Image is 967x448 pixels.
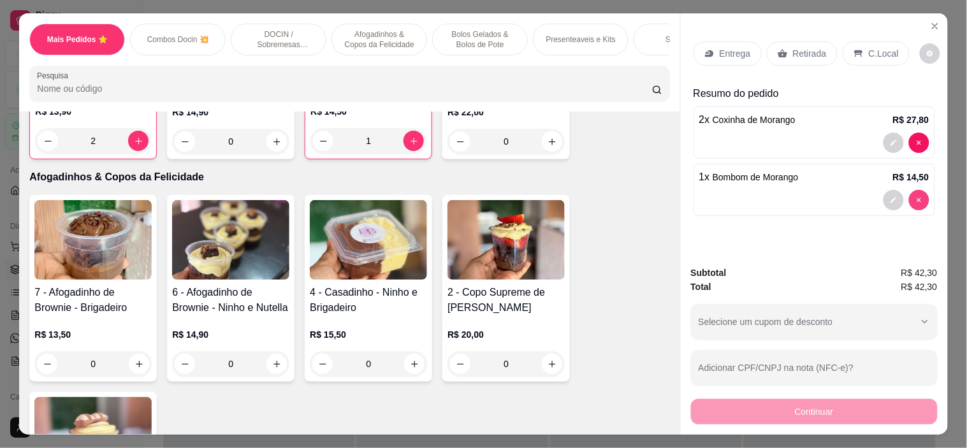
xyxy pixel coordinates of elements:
button: decrease-product-quantity [313,131,333,151]
button: decrease-product-quantity [37,354,57,374]
input: Pesquisa [37,82,652,95]
p: 2 x [699,112,796,127]
p: Mais Pedidos ⭐️ [47,34,108,45]
button: increase-product-quantity [266,131,287,152]
button: increase-product-quantity [404,131,424,151]
button: decrease-product-quantity [883,133,904,153]
h4: 7 - Afogadinho de Brownie - Brigadeiro [34,285,152,315]
button: increase-product-quantity [129,354,149,374]
button: increase-product-quantity [266,354,287,374]
button: decrease-product-quantity [38,131,58,151]
p: R$ 14,50 [893,171,929,184]
span: Bombom de Morango [713,172,799,182]
p: Resumo do pedido [694,86,935,101]
p: R$ 14,90 [172,106,289,119]
p: R$ 14,50 [310,105,426,118]
p: Salgados [665,34,697,45]
button: decrease-product-quantity [920,43,940,64]
p: Entrega [720,47,751,60]
span: R$ 42,30 [901,280,938,294]
img: product-image [172,200,289,280]
h4: 4 - Casadinho - Ninho e Brigadeiro [310,285,427,315]
h4: 2 - Copo Supreme de [PERSON_NAME] [447,285,565,315]
button: decrease-product-quantity [909,190,929,210]
p: R$ 13,50 [34,328,152,341]
button: increase-product-quantity [404,354,425,374]
img: product-image [447,200,565,280]
strong: Subtotal [691,268,727,278]
button: decrease-product-quantity [175,131,195,152]
button: Close [925,16,945,36]
button: decrease-product-quantity [909,133,929,153]
p: C.Local [869,47,899,60]
button: increase-product-quantity [542,354,562,374]
button: decrease-product-quantity [450,354,470,374]
input: Adicionar CPF/CNPJ na nota (NFC-e)? [699,366,930,379]
strong: Total [691,282,711,292]
p: Bolos Gelados & Bolos de Pote [443,29,517,50]
p: R$ 14,90 [172,328,289,341]
p: 1 x [699,170,799,185]
span: Coxinha de Morango [713,115,796,125]
button: decrease-product-quantity [883,190,904,210]
img: product-image [310,200,427,280]
button: decrease-product-quantity [175,354,195,374]
p: R$ 15,50 [310,328,427,341]
button: decrease-product-quantity [312,354,333,374]
h4: 6 - Afogadinho de Brownie - Ninho e Nutella [172,285,289,315]
label: Pesquisa [37,70,73,81]
button: decrease-product-quantity [450,131,470,152]
p: R$ 27,80 [893,113,929,126]
p: R$ 13,90 [35,105,151,118]
button: increase-product-quantity [128,131,149,151]
p: Retirada [793,47,827,60]
button: increase-product-quantity [542,131,562,152]
p: Presenteaveis e Kits [546,34,616,45]
img: product-image [34,200,152,280]
p: DOCIN / Sobremesas Individuais [242,29,316,50]
button: Selecione um cupom de desconto [691,304,938,340]
p: Afogadinhos & Copos da Felicidade [29,170,669,185]
p: Afogadinhos & Copos da Felicidade [342,29,416,50]
p: R$ 22,00 [447,106,565,119]
p: R$ 20,00 [447,328,565,341]
span: R$ 42,30 [901,266,938,280]
p: Combos Docin 💥 [147,34,209,45]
